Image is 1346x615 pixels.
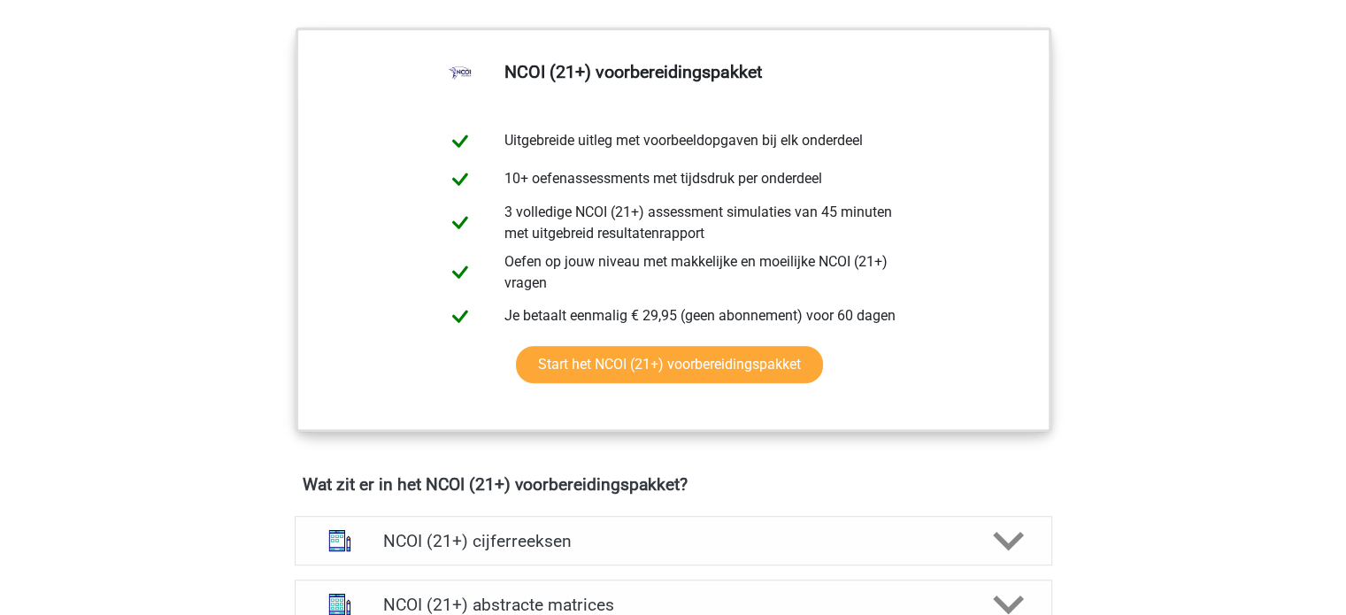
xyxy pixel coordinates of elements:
[383,595,963,615] h4: NCOI (21+) abstracte matrices
[303,474,1044,495] h4: Wat zit er in het NCOI (21+) voorbereidingspakket?
[288,516,1059,565] a: cijferreeksen NCOI (21+) cijferreeksen
[317,518,363,564] img: cijferreeksen
[383,531,963,551] h4: NCOI (21+) cijferreeksen
[516,346,823,383] a: Start het NCOI (21+) voorbereidingspakket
